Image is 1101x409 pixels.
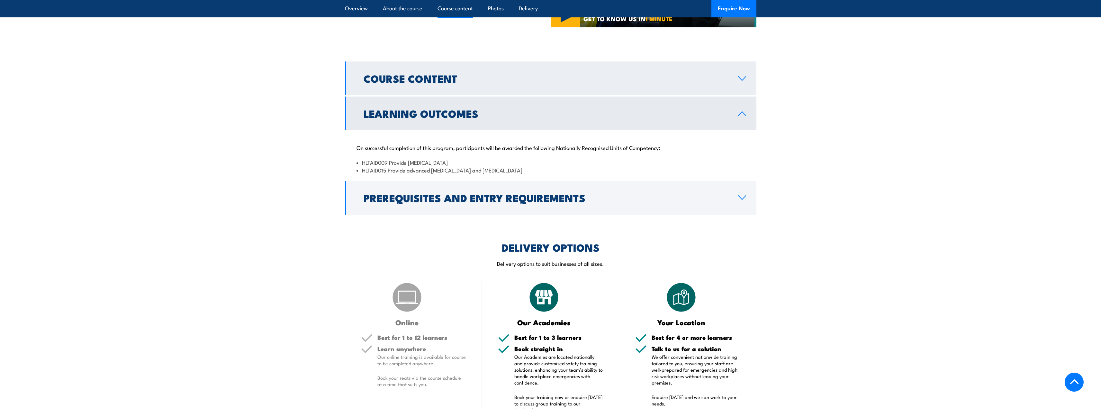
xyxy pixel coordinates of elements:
h2: Course Content [364,74,728,83]
a: Learning Outcomes [345,97,756,130]
a: Prerequisites and Entry Requirements [345,181,756,215]
a: Course Content [345,61,756,95]
span: GET TO KNOW US IN [583,16,672,22]
strong: 1 MINUTE [645,14,672,23]
p: Delivery options to suit businesses of all sizes. [345,260,756,267]
p: On successful completion of this program, participants will be awarded the following Nationally R... [356,144,745,151]
li: HLTAID009 Provide [MEDICAL_DATA] [356,159,745,166]
h3: Our Academies [498,319,590,326]
p: Book your seats via the course schedule at a time that suits you. [377,375,466,387]
h5: Talk to us for a solution [652,346,740,352]
h5: Learn anywhere [377,346,466,352]
p: We offer convenient nationwide training tailored to you, ensuring your staff are well-prepared fo... [652,354,740,386]
p: Our Academies are located nationally and provide customised safety training solutions, enhancing ... [514,354,603,386]
h5: Best for 1 to 3 learners [514,334,603,340]
h5: Best for 1 to 12 learners [377,334,466,340]
h2: Learning Outcomes [364,109,728,118]
p: Enquire [DATE] and we can work to your needs. [652,394,740,407]
h3: Your Location [635,319,727,326]
p: Our online training is available for course to be completed anywhere. [377,354,466,367]
h3: Online [361,319,453,326]
li: HLTAID015 Provide advanced [MEDICAL_DATA] and [MEDICAL_DATA] [356,166,745,174]
h2: DELIVERY OPTIONS [502,243,600,252]
h5: Book straight in [514,346,603,352]
h2: Prerequisites and Entry Requirements [364,193,728,202]
h5: Best for 4 or more learners [652,334,740,340]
